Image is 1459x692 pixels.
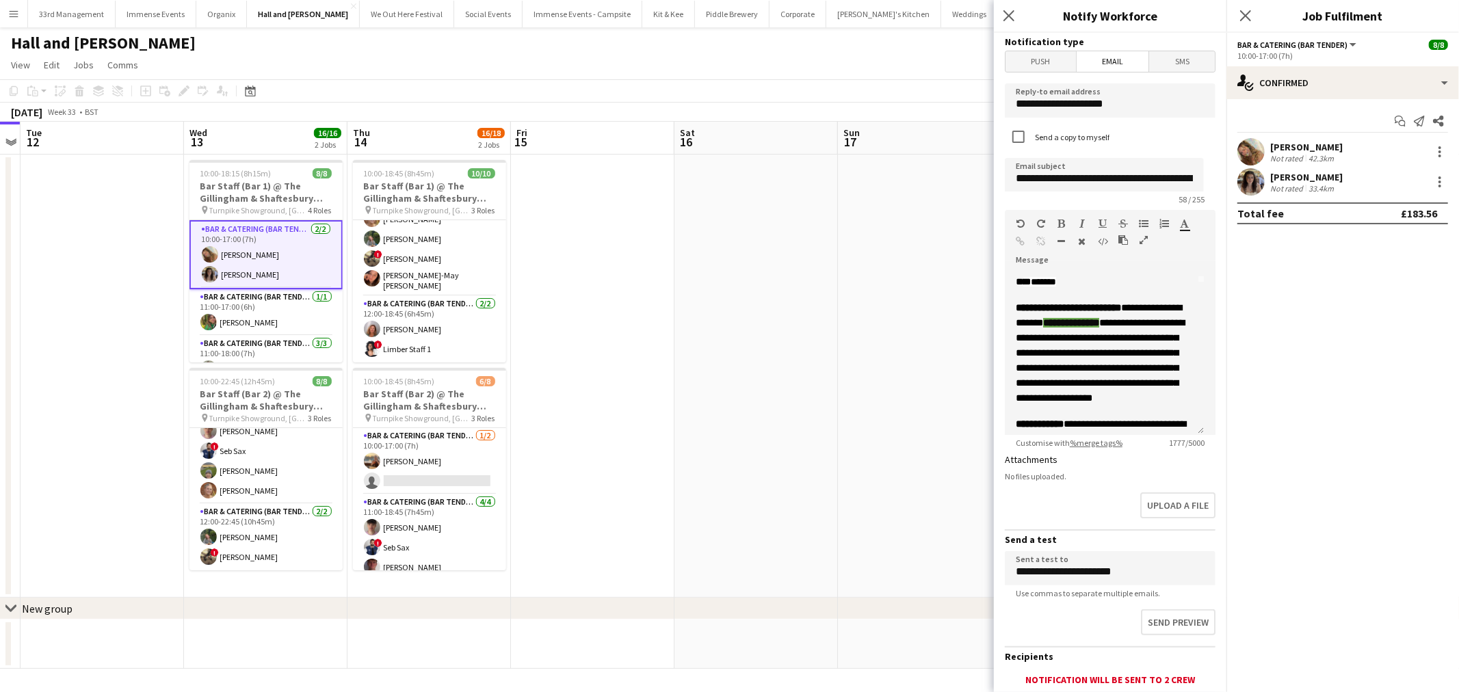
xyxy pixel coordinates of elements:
a: Edit [38,56,65,74]
div: Total fee [1237,207,1284,220]
button: Fullscreen [1139,235,1148,245]
span: 6/8 [476,376,495,386]
app-card-role: Bar & Catering (Bar Tender)2/212:00-22:45 (10h45m)[PERSON_NAME]![PERSON_NAME] [189,504,343,570]
span: 58 / 255 [1168,194,1215,204]
button: Underline [1098,218,1107,229]
span: Jobs [73,59,94,71]
app-card-role: 11:00-18:45 (7h45m)[PERSON_NAME][PERSON_NAME][PERSON_NAME][PERSON_NAME]![PERSON_NAME][PERSON_NAME... [353,146,506,296]
span: 4 Roles [308,205,332,215]
span: ! [374,341,382,349]
span: Customise with [1005,438,1133,448]
div: 2 Jobs [315,139,341,150]
span: View [11,59,30,71]
button: Social Events [454,1,523,27]
span: 17 [841,134,860,150]
h3: Notify Workforce [994,7,1226,25]
button: Hall and [PERSON_NAME] [247,1,360,27]
span: Week 33 [45,107,79,117]
button: Paste as plain text [1118,235,1128,245]
div: [PERSON_NAME] [1270,141,1343,153]
button: Unordered List [1139,218,1148,229]
span: Fri [516,127,527,139]
span: 10:00-18:45 (8h45m) [364,168,435,178]
app-card-role: Bar & Catering (Bar Tender)3/311:00-18:00 (7h) [189,336,343,426]
button: Undo [1016,218,1025,229]
span: 10:00-18:45 (8h45m) [364,376,435,386]
h3: Job Fulfilment [1226,7,1459,25]
span: Turnpike Showground, [GEOGRAPHIC_DATA] [209,205,308,215]
button: Immense Events - Campsite [523,1,642,27]
span: 10/10 [468,168,495,178]
span: 3 Roles [308,413,332,423]
span: Sat [680,127,695,139]
span: 8/8 [1429,40,1448,50]
h3: Bar Staff (Bar 2) @ The Gillingham & Shaftesbury show [353,388,506,412]
label: Attachments [1005,453,1057,466]
button: Text Color [1180,218,1189,229]
div: [DATE] [11,105,42,119]
h3: Bar Staff (Bar 1) @ The Gillingham & Shaftesbury show [353,180,506,204]
div: [PERSON_NAME] [1270,171,1343,183]
a: %merge tags% [1070,438,1122,448]
div: 2 Jobs [478,139,504,150]
a: View [5,56,36,74]
span: 14 [351,134,370,150]
button: Clear Formatting [1077,236,1087,247]
a: Comms [102,56,144,74]
button: HTML Code [1098,236,1107,247]
button: Bar & Catering (Bar Tender) [1237,40,1358,50]
span: 3 Roles [472,413,495,423]
button: Kit & Kee [642,1,695,27]
div: New group [22,602,73,615]
button: Italic [1077,218,1087,229]
div: £183.56 [1401,207,1437,220]
h3: Recipients [1005,650,1215,663]
button: Send preview [1141,609,1215,635]
span: 10:00-18:15 (8h15m) [200,168,272,178]
span: Push [1005,51,1076,72]
h3: Notification type [1005,36,1215,48]
span: 12 [24,134,42,150]
app-card-role: Bar & Catering (Bar Tender)1/111:00-17:00 (6h)[PERSON_NAME] [189,289,343,336]
span: 13 [187,134,207,150]
app-job-card: 10:00-18:45 (8h45m)10/10Bar Staff (Bar 1) @ The Gillingham & Shaftesbury show Turnpike Showground... [353,160,506,362]
span: 16/16 [314,128,341,138]
span: 8/8 [313,376,332,386]
button: [PERSON_NAME]'s Kitchen [826,1,941,27]
span: ! [374,250,382,258]
span: Email [1077,51,1149,72]
app-card-role: Bar & Catering (Bar Tender)4/411:00-18:45 (7h45m)[PERSON_NAME]!Seb Sax[PERSON_NAME] [353,494,506,600]
button: Strikethrough [1118,218,1128,229]
span: Bar & Catering (Bar Tender) [1237,40,1348,50]
div: 10:00-22:45 (12h45m)8/8Bar Staff (Bar 2) @ The Gillingham & Shaftesbury show Turnpike Showground,... [189,368,343,570]
span: ! [211,442,219,451]
button: Ordered List [1159,218,1169,229]
div: Not rated [1270,153,1306,163]
h3: Bar Staff (Bar 1) @ The Gillingham & Shaftesbury show [189,180,343,204]
span: SMS [1149,51,1215,72]
span: Turnpike Showground, [GEOGRAPHIC_DATA] [209,413,308,423]
span: 15 [514,134,527,150]
div: 10:00-18:45 (8h45m)6/8Bar Staff (Bar 2) @ The Gillingham & Shaftesbury show Turnpike Showground, ... [353,368,506,570]
span: 1777 / 5000 [1158,438,1215,448]
span: 16 [678,134,695,150]
span: ! [374,539,382,547]
button: Piddle Brewery [695,1,770,27]
app-card-role: Bar & Catering (Bar Tender)2/210:00-17:00 (7h)[PERSON_NAME][PERSON_NAME] [189,220,343,289]
button: Organix [196,1,247,27]
h3: Send a test [1005,533,1215,546]
span: 8/8 [313,168,332,178]
button: Corporate [770,1,826,27]
app-card-role: Bar & Catering (Bar Tender)2/212:00-18:45 (6h45m)[PERSON_NAME]!Limber Staff 1 [353,296,506,362]
div: 10:00-17:00 (7h) [1237,51,1448,61]
app-job-card: 10:00-18:15 (8h15m)8/8Bar Staff (Bar 1) @ The Gillingham & Shaftesbury show Turnpike Showground, ... [189,160,343,362]
span: 16/18 [477,128,505,138]
span: 10:00-22:45 (12h45m) [200,376,276,386]
span: Use commas to separate multiple emails. [1005,588,1171,598]
div: Not rated [1270,183,1306,194]
button: Redo [1036,218,1046,229]
span: Edit [44,59,60,71]
label: Send a copy to myself [1032,132,1109,142]
div: No files uploaded. [1005,471,1215,481]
